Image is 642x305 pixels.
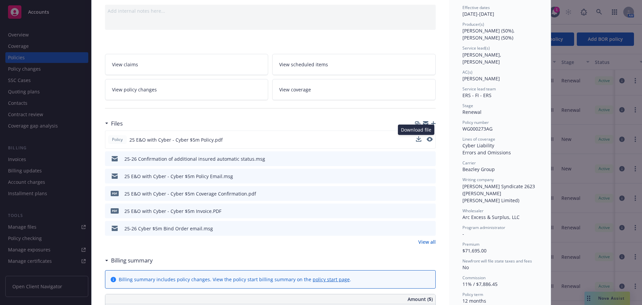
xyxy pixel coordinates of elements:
div: Add internal notes here... [108,7,433,14]
span: Service lead team [462,86,496,92]
span: [PERSON_NAME] [462,75,500,82]
span: AC(s) [462,69,472,75]
div: Errors and Omissions [462,149,537,156]
button: download file [416,136,421,143]
button: download file [416,225,422,232]
span: $71,695.00 [462,247,487,254]
button: preview file [427,173,433,180]
a: View claims [105,54,269,75]
span: pdf [111,191,119,196]
button: download file [416,190,422,197]
span: Carrier [462,160,476,166]
button: download file [416,155,422,162]
span: Stage [462,103,473,108]
span: [PERSON_NAME] (50%), [PERSON_NAME] (50%) [462,27,516,41]
span: Renewal [462,109,481,115]
button: download file [416,136,421,142]
span: View scheduled items [279,61,328,68]
div: 25-26 Cyber $5m Bind Order email.msg [124,225,213,232]
button: download file [416,208,422,215]
span: Premium [462,241,479,247]
span: Producer(s) [462,21,484,27]
div: Files [105,119,123,128]
span: Policy term [462,292,483,297]
span: 11% / $7,886.45 [462,281,498,287]
span: Amount ($) [408,296,433,303]
div: Cyber Liability [462,142,537,149]
span: [PERSON_NAME], [PERSON_NAME] [462,52,503,65]
div: Download file [398,125,434,135]
span: Newfront will file state taxes and fees [462,258,532,264]
span: [PERSON_NAME] Syndicate 2623 ([PERSON_NAME] [PERSON_NAME] Limited) [462,183,536,204]
div: 25 E&O with Cyber - Cyber $5m Policy Email.msg [124,173,233,180]
span: View policy changes [112,86,157,93]
span: View claims [112,61,138,68]
span: Arc Excess & Surplus, LLC [462,214,520,220]
span: 25 E&O with Cyber - Cyber $5m Policy.pdf [129,136,223,143]
div: [DATE] - [DATE] [462,5,537,17]
a: View coverage [272,79,436,100]
h3: Files [111,119,123,128]
div: Billing summary includes policy changes. View the policy start billing summary on the . [119,276,351,283]
a: View scheduled items [272,54,436,75]
button: preview file [427,190,433,197]
span: Effective dates [462,5,490,10]
span: Policy number [462,120,489,125]
a: policy start page [313,276,350,283]
span: No [462,264,469,271]
span: Lines of coverage [462,136,495,142]
span: Writing company [462,177,494,182]
button: preview file [427,137,433,142]
button: preview file [427,225,433,232]
a: View all [418,238,436,245]
button: preview file [427,136,433,143]
a: View policy changes [105,79,269,100]
div: 25 E&O with Cyber - Cyber $5m Coverage Confirmation.pdf [124,190,256,197]
span: PDF [111,208,119,213]
span: - [462,231,464,237]
span: View coverage [279,86,311,93]
div: 25-26 Confirmation of additional insured automatic status.msg [124,155,265,162]
button: preview file [427,155,433,162]
div: 25 E&O with Cyber - Cyber $5m Invoice.PDF [124,208,221,215]
h3: Billing summary [111,256,153,265]
span: Service lead(s) [462,45,490,51]
span: Beazley Group [462,166,495,172]
div: Billing summary [105,256,153,265]
span: Program administrator [462,225,505,230]
span: Wholesaler [462,208,484,214]
span: 12 months [462,298,486,304]
span: WG000273AG [462,126,493,132]
span: Commission [462,275,486,281]
button: preview file [427,208,433,215]
span: Policy [111,137,124,143]
span: ERS - FI - ERS [462,92,492,98]
button: download file [416,173,422,180]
